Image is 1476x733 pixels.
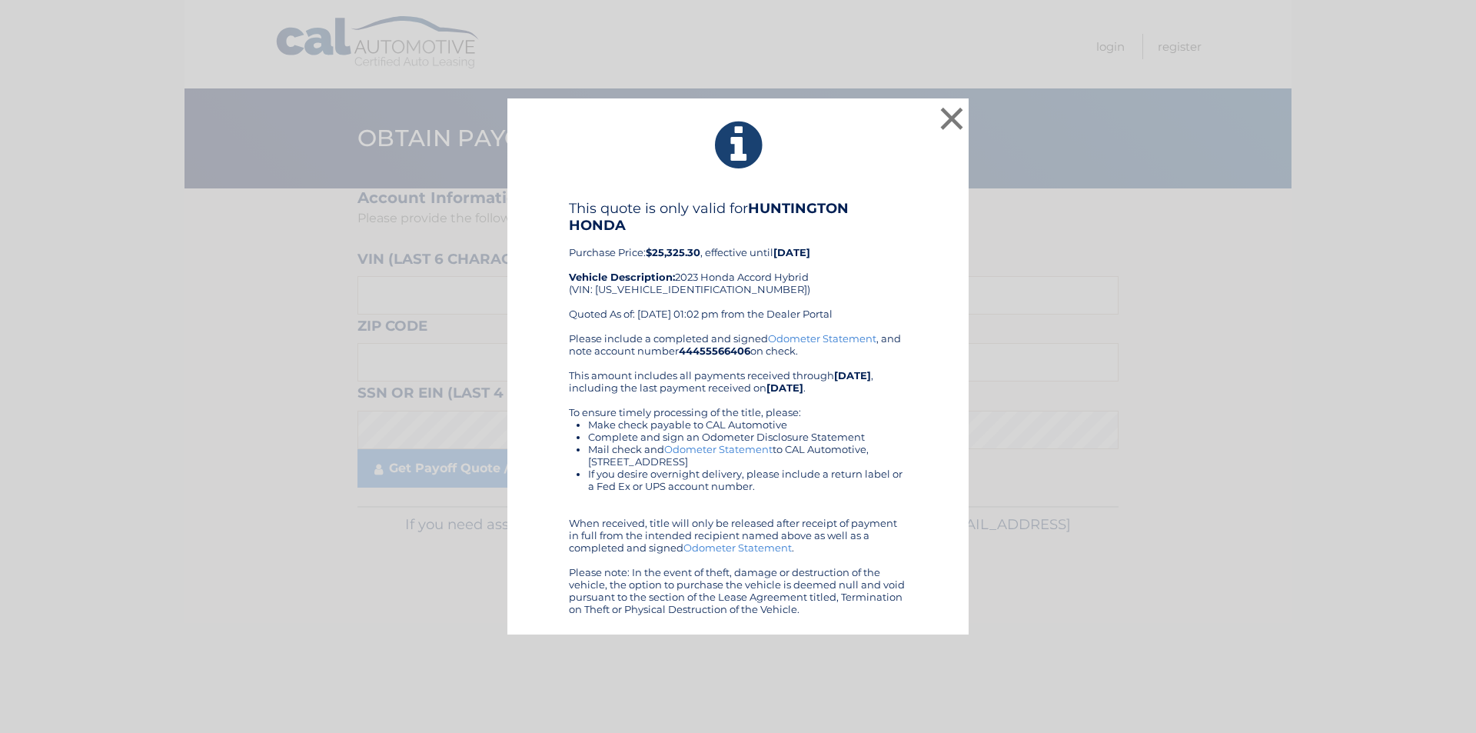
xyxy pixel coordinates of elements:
[569,271,675,283] strong: Vehicle Description:
[683,541,792,554] a: Odometer Statement
[679,345,750,357] b: 44455566406
[569,200,907,234] h4: This quote is only valid for
[588,468,907,492] li: If you desire overnight delivery, please include a return label or a Fed Ex or UPS account number.
[569,200,907,332] div: Purchase Price: , effective until 2023 Honda Accord Hybrid (VIN: [US_VEHICLE_IDENTIFICATION_NUMBE...
[664,443,773,455] a: Odometer Statement
[588,431,907,443] li: Complete and sign an Odometer Disclosure Statement
[569,200,849,234] b: HUNTINGTON HONDA
[768,332,876,345] a: Odometer Statement
[766,381,803,394] b: [DATE]
[588,418,907,431] li: Make check payable to CAL Automotive
[936,103,967,134] button: ×
[569,332,907,615] div: Please include a completed and signed , and note account number on check. This amount includes al...
[588,443,907,468] li: Mail check and to CAL Automotive, [STREET_ADDRESS]
[773,246,810,258] b: [DATE]
[646,246,700,258] b: $25,325.30
[834,369,871,381] b: [DATE]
